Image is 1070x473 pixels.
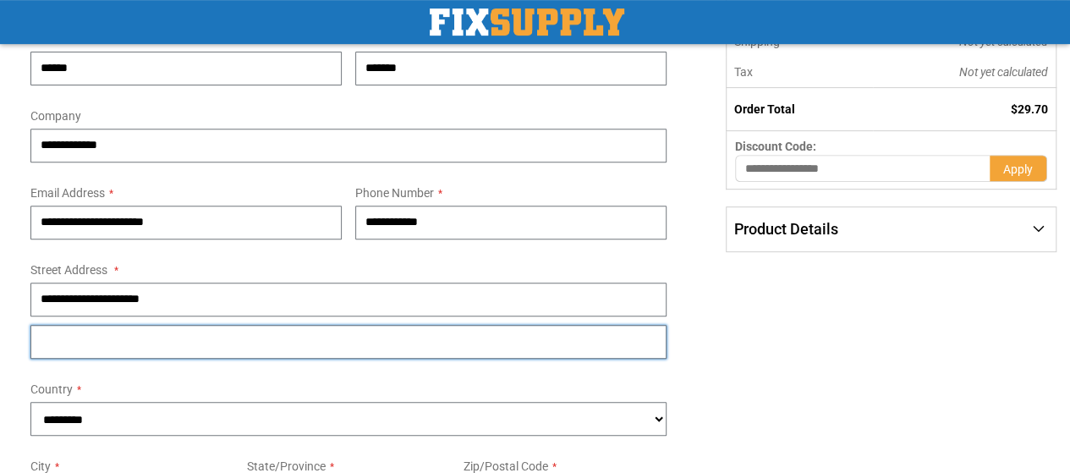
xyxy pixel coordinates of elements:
span: Phone Number [355,186,434,200]
button: Apply [990,155,1047,182]
img: Fix Industrial Supply [430,8,624,36]
span: Zip/Postal Code [464,459,548,473]
a: store logo [430,8,624,36]
span: Country [30,382,73,396]
span: Email Address [30,186,105,200]
span: Street Address [30,263,107,277]
strong: Order Total [734,102,795,116]
th: Tax [727,57,873,88]
span: Product Details [734,220,838,238]
span: Not yet calculated [959,65,1048,79]
span: Apply [1003,162,1033,176]
span: Discount Code: [735,140,816,153]
span: $29.70 [1011,102,1048,116]
span: City [30,459,51,473]
span: State/Province [247,459,326,473]
span: Company [30,109,81,123]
